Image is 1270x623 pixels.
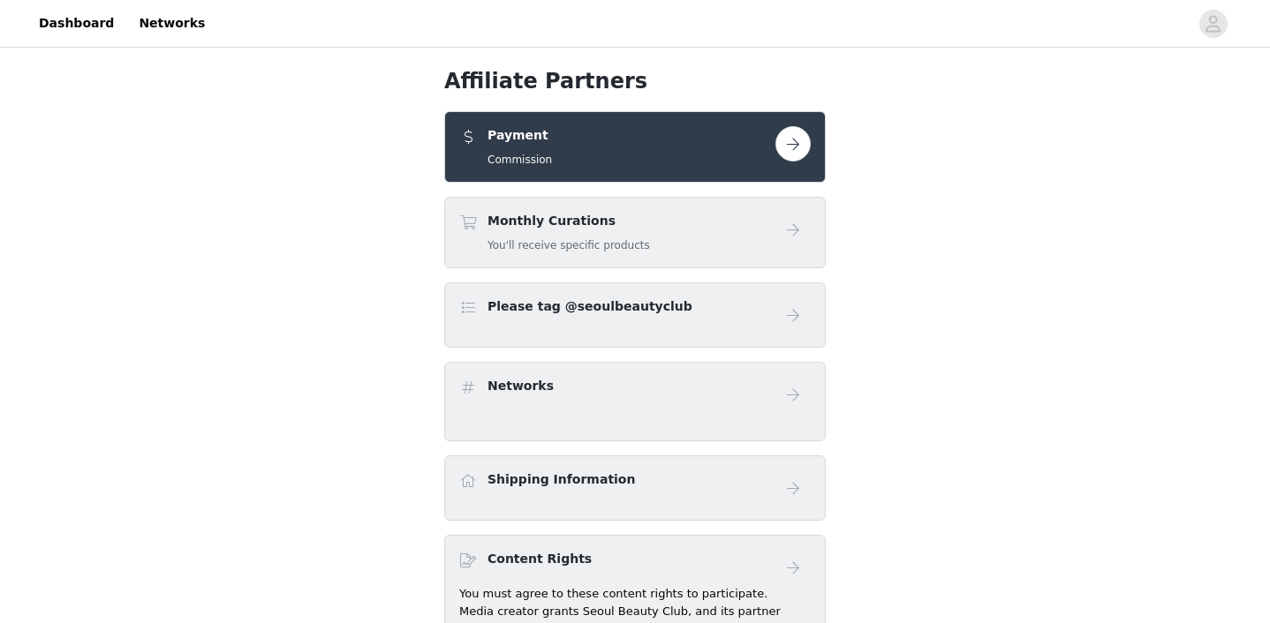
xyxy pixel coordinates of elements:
[28,4,125,43] a: Dashboard
[488,297,692,316] h4: Please tag @seoulbeautyclub
[128,4,215,43] a: Networks
[444,362,826,441] div: Networks
[488,126,552,145] h4: Payment
[444,65,826,97] h1: Affiliate Partners
[488,377,554,395] h4: Networks
[488,470,635,489] h4: Shipping Information
[444,197,826,268] div: Monthly Curations
[444,455,826,521] div: Shipping Information
[488,212,650,230] h4: Monthly Curations
[488,152,552,168] h5: Commission
[444,111,826,183] div: Payment
[488,550,592,568] h4: Content Rights
[444,282,826,348] div: Please tag @seoulbeautyclub
[1205,10,1221,38] div: avatar
[488,237,650,253] h5: You'll receive specific products
[459,585,811,603] p: You must agree to these content rights to participate.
